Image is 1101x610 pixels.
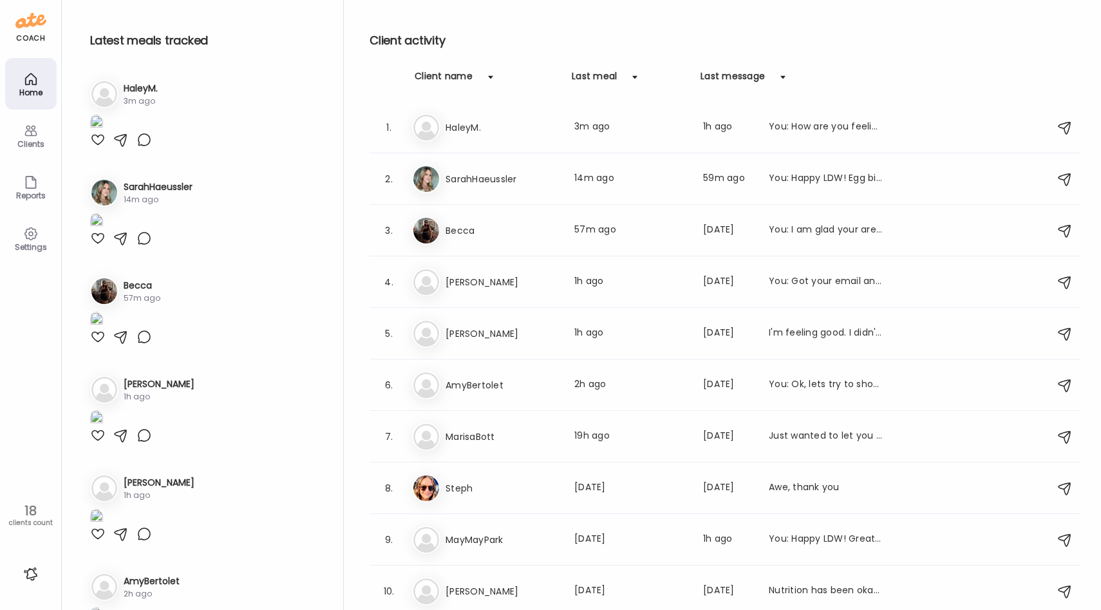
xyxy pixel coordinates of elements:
img: bg-avatar-default.svg [91,574,117,600]
img: avatars%2FvTftA8v5t4PJ4mYtYO3Iw6ljtGM2 [413,218,439,243]
div: [DATE] [703,584,753,599]
div: 7. [381,429,397,444]
img: bg-avatar-default.svg [413,527,439,553]
div: 1h ago [574,274,688,290]
img: bg-avatar-default.svg [413,321,439,347]
div: 1h ago [124,490,194,501]
img: bg-avatar-default.svg [413,269,439,295]
div: You: Got your email and I am happy to hear that it is going so well. Let's keep up the good work ... [769,274,882,290]
div: You: Happy LDW! Great job logging your food! [769,532,882,548]
div: [DATE] [703,481,753,496]
h2: Latest meals tracked [90,31,323,50]
div: clients count [5,519,57,528]
h3: HaleyM. [446,120,559,135]
h3: Steph [446,481,559,496]
div: You: Happy LDW! Egg bites look amazing! [769,171,882,187]
div: [DATE] [574,481,688,496]
img: ate [15,10,46,31]
div: 1h ago [574,326,688,341]
img: bg-avatar-default.svg [91,475,117,501]
div: I'm feeling good. I didn't log anything [DATE] but I was doing so much that it was just mainly sn... [769,326,882,341]
div: Clients [8,140,54,148]
h3: MayMayPark [446,532,559,548]
div: Just wanted to let you know the recipes so far for this week have been 10/10! [769,429,882,444]
img: bg-avatar-default.svg [413,424,439,450]
div: 10. [381,584,397,599]
h3: Becca [446,223,559,238]
div: [DATE] [703,223,753,238]
img: bg-avatar-default.svg [413,578,439,604]
h3: AmyBertolet [446,377,559,393]
div: 57m ago [574,223,688,238]
div: 59m ago [703,171,753,187]
img: bg-avatar-default.svg [413,372,439,398]
img: images%2FD1KCQUEvUCUCripQeQySqAbcA313%2FPJD0AqKkjI82JVN1Gax9%2FHDnqLywYUkzHRtzpmJug_1080 [90,410,103,428]
h3: AmyBertolet [124,575,180,588]
div: 3m ago [124,95,158,107]
img: avatars%2FwFftV3A54uPCICQkRJ4sEQqFNTj1 [413,475,439,501]
div: [DATE] [703,326,753,341]
div: [DATE] [703,377,753,393]
div: 19h ago [574,429,688,444]
div: 3m ago [574,120,688,135]
h3: MarisaBott [446,429,559,444]
div: [DATE] [703,429,753,444]
div: 8. [381,481,397,496]
img: images%2FULJBtPswvIRXkperZTP7bOWedJ82%2FtuCCy0fR92PwCs11Sc0C%2FXvDQKEkbukeqvg5ln3bL_1080 [90,509,103,526]
h2: Client activity [370,31,1080,50]
div: Nutrition has been okay I definitely could have done some more prep before leaving town to have s... [769,584,882,599]
div: 2. [381,171,397,187]
h3: [PERSON_NAME] [446,326,559,341]
div: Last message [701,70,765,90]
img: bg-avatar-default.svg [91,377,117,403]
div: 2h ago [574,377,688,393]
img: bg-avatar-default.svg [91,81,117,107]
div: You: How are you feeling this week getting back into a routine?? [769,120,882,135]
h3: SarahHaeussler [124,180,193,194]
div: 1. [381,120,397,135]
div: You: Ok, lets try to shoot for it! I want you to be successful and start to see the fruits of you... [769,377,882,393]
img: bg-avatar-default.svg [413,115,439,140]
div: 1h ago [703,120,753,135]
h3: [PERSON_NAME] [124,476,194,490]
div: Last meal [572,70,617,90]
div: 3. [381,223,397,238]
div: Settings [8,243,54,251]
h3: [PERSON_NAME] [446,584,559,599]
img: avatars%2FeuW4ehXdTjTQwoR7NFNaLRurhjQ2 [91,180,117,205]
div: Client name [415,70,473,90]
div: 14m ago [574,171,688,187]
div: 1h ago [124,391,194,403]
h3: [PERSON_NAME] [446,274,559,290]
div: 18 [5,503,57,519]
img: avatars%2FvTftA8v5t4PJ4mYtYO3Iw6ljtGM2 [91,278,117,304]
div: 6. [381,377,397,393]
div: 5. [381,326,397,341]
div: Awe, thank you [769,481,882,496]
div: Home [8,88,54,97]
div: Reports [8,191,54,200]
h3: SarahHaeussler [446,171,559,187]
div: 4. [381,274,397,290]
h3: HaleyM. [124,82,158,95]
h3: [PERSON_NAME] [124,377,194,391]
div: [DATE] [703,274,753,290]
img: images%2FeuW4ehXdTjTQwoR7NFNaLRurhjQ2%2FeO4a6JwcTMuM1uhJxONP%2Fo3YYi3RMdvWhzLABswIi_1080 [90,213,103,231]
div: [DATE] [574,584,688,599]
div: 2h ago [124,588,180,600]
img: images%2FvTftA8v5t4PJ4mYtYO3Iw6ljtGM2%2FVxlzZlniSgYdJRmC6FRT%2FdvjCqWhrppdLMe2x1BCB_1080 [90,312,103,329]
div: coach [16,33,45,44]
div: 57m ago [124,292,160,304]
img: images%2FnqEos4dlPfU1WAEMgzCZDTUbVOs2%2FNFZHTcgXuyoBtCAFQvrK%2F1rdsOQMciVZRJmp6TCVF_1080 [90,115,103,132]
img: avatars%2FeuW4ehXdTjTQwoR7NFNaLRurhjQ2 [413,166,439,192]
div: [DATE] [574,532,688,548]
div: 14m ago [124,194,193,205]
div: 1h ago [703,532,753,548]
div: You: I am glad your are feeling satisfied and guilt-free with your food! Keep it up :) [769,223,882,238]
div: 9. [381,532,397,548]
h3: Becca [124,279,160,292]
